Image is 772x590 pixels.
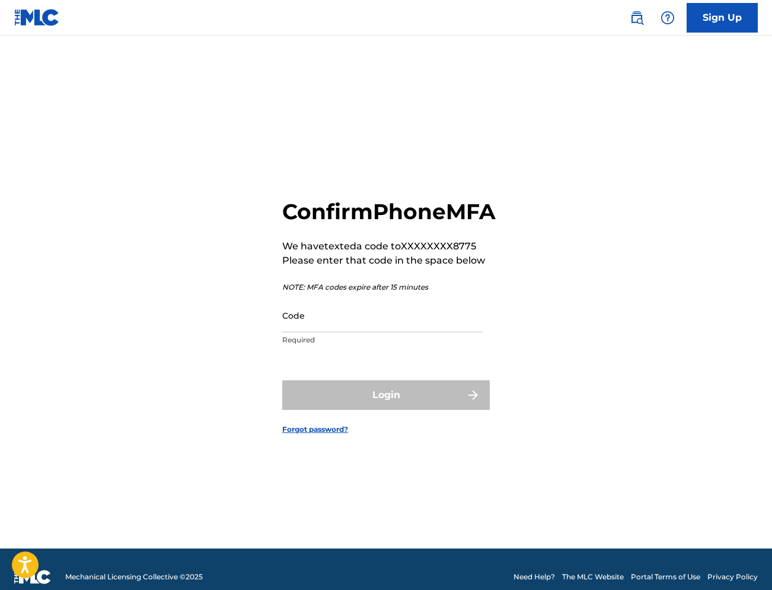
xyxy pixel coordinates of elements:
a: Privacy Policy [707,572,758,582]
p: We have texted a code to XXXXXXXX8775 [282,239,496,254]
img: logo [14,570,51,584]
img: search [630,11,644,25]
p: Required [282,335,483,345]
img: help [661,11,675,25]
span: Mechanical Licensing Collective © 2025 [65,572,203,582]
h2: Confirm Phone MFA [282,198,496,225]
p: Please enter that code in the space below [282,254,496,268]
a: Need Help? [513,572,555,582]
a: Public Search [625,6,649,30]
a: Forgot password? [282,424,348,435]
p: NOTE: MFA codes expire after 15 minutes [282,282,496,293]
img: MLC Logo [14,9,60,26]
div: Help [656,6,680,30]
a: Sign Up [687,3,758,33]
a: Portal Terms of Use [631,572,700,582]
a: The MLC Website [562,572,624,582]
